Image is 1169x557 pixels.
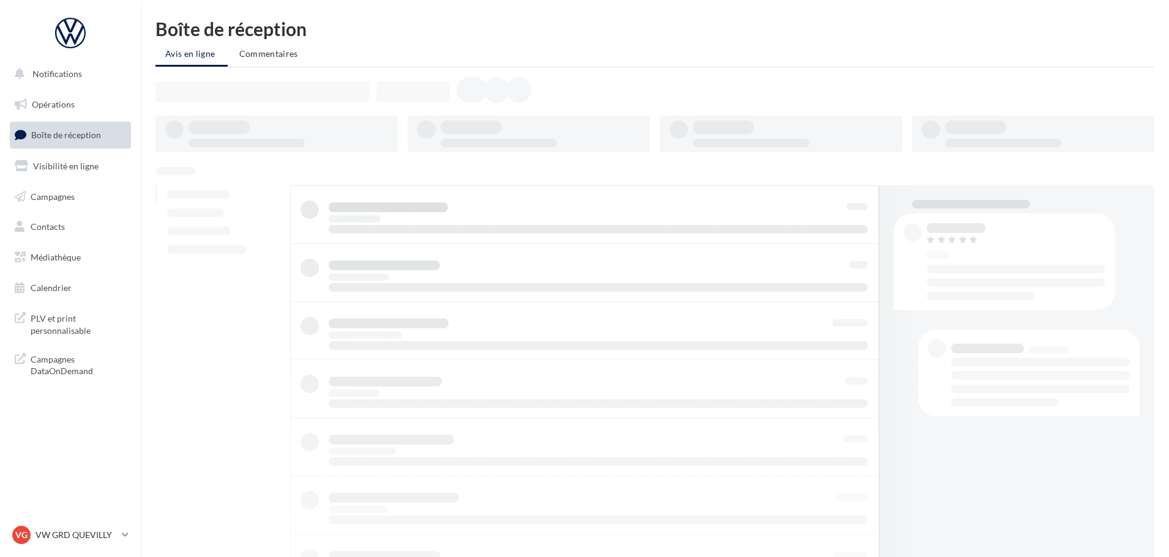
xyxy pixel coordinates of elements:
[31,130,101,140] span: Boîte de réception
[7,214,133,240] a: Contacts
[7,245,133,270] a: Médiathèque
[35,529,117,541] p: VW GRD QUEVILLY
[7,92,133,117] a: Opérations
[155,20,1154,38] div: Boîte de réception
[7,305,133,341] a: PLV et print personnalisable
[7,61,129,87] button: Notifications
[7,122,133,148] a: Boîte de réception
[32,99,75,109] span: Opérations
[239,48,298,59] span: Commentaires
[31,310,126,336] span: PLV et print personnalisable
[31,191,75,201] span: Campagnes
[31,252,81,262] span: Médiathèque
[31,221,65,232] span: Contacts
[15,529,28,541] span: VG
[7,184,133,210] a: Campagnes
[33,161,99,171] span: Visibilité en ligne
[32,68,82,79] span: Notifications
[7,346,133,382] a: Campagnes DataOnDemand
[10,523,131,547] a: VG VW GRD QUEVILLY
[31,351,126,377] span: Campagnes DataOnDemand
[31,282,72,293] span: Calendrier
[7,275,133,301] a: Calendrier
[7,153,133,179] a: Visibilité en ligne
